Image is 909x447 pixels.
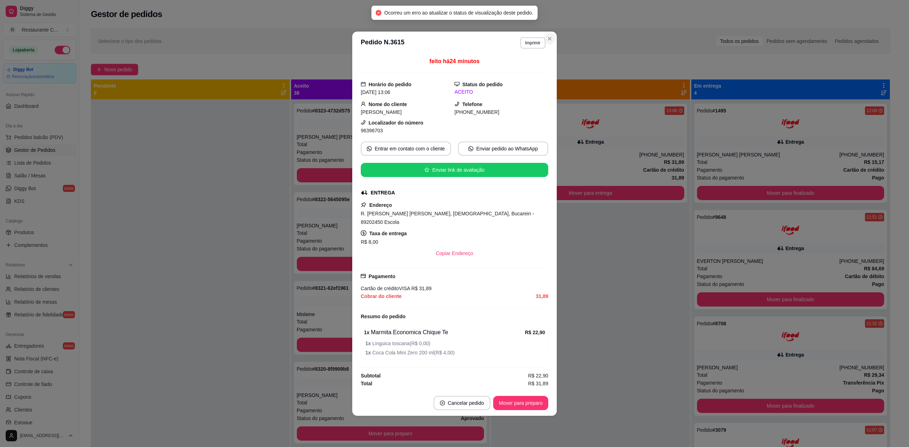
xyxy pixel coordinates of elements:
span: R$ 31,89 [528,380,548,387]
strong: 1 x [365,341,372,346]
span: calendar [361,82,366,87]
button: whats-appEnviar pedido ao WhatsApp [458,142,548,156]
strong: R$ 22,90 [525,330,545,335]
span: close-circle [376,10,381,16]
span: desktop [454,82,459,87]
strong: Pagamento [369,274,395,279]
button: starEnviar link de avaliação [361,163,548,177]
strong: Endereço [369,202,392,208]
strong: Taxa de entrega [369,231,407,236]
strong: 1 x [364,330,370,335]
span: R. [PERSON_NAME] [PERSON_NAME], [DEMOGRAPHIC_DATA], Bucarein - 89202450 Escola [361,211,534,225]
button: close-circleCancelar pedido [434,396,490,410]
strong: Subtotal [361,373,381,379]
span: R$ 22,90 [528,372,548,380]
span: user [361,101,366,106]
button: Close [544,33,555,44]
span: whats-app [367,146,372,151]
button: Mover para preparo [493,396,548,410]
strong: Status do pedido [462,82,503,87]
span: phone [361,120,366,125]
strong: Nome do cliente [369,101,407,107]
span: R$ 31,89 [410,286,432,291]
strong: Total [361,381,372,386]
span: dollar [361,230,366,236]
span: whats-app [468,146,473,151]
span: pushpin [361,202,366,208]
span: Coca Cola Mini Zero 200 ml ( R$ 4,00 ) [365,349,545,357]
span: phone [454,101,459,106]
span: 96396703 [361,128,383,133]
button: Imprimir [520,37,545,49]
span: feito há 24 minutos [429,58,479,64]
strong: 1 x [365,350,372,355]
div: ACEITO [454,88,548,96]
span: Ocorreu um erro ao atualizar o status de visualização deste pedido. [384,10,533,16]
strong: Localizador do número [369,120,423,126]
button: whats-appEntrar em contato com o cliente [361,142,451,156]
h3: Pedido N. 3615 [361,37,404,49]
span: close-circle [440,401,445,405]
span: [DATE] 13:06 [361,89,390,95]
span: [PHONE_NUMBER] [454,109,499,115]
span: Linguica toscana ( R$ 0,00 ) [365,340,545,347]
div: ENTREGA [371,189,395,197]
span: [PERSON_NAME] [361,109,402,115]
span: Cartão de crédito VISA [361,286,410,291]
span: star [424,167,429,172]
button: Copiar Endereço [430,246,479,260]
span: R$ 8,00 [361,239,378,245]
div: Marmita Economica Chique Te [364,328,525,337]
span: credit-card [361,274,366,278]
strong: Telefone [462,101,483,107]
span: Cobrar do cliente [361,292,402,300]
strong: Resumo do pedido [361,314,405,319]
strong: Horário do pedido [369,82,412,87]
strong: 31,89 [536,293,548,299]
